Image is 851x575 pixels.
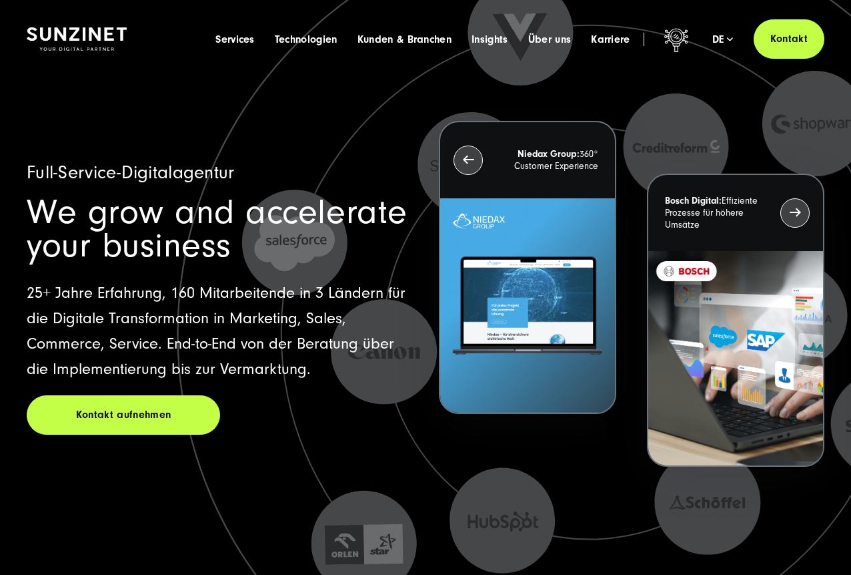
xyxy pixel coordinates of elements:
[665,195,773,231] p: Effiziente Prozesse für höhere Umsätze
[27,395,220,435] a: Kontakt aufnehmen
[215,33,255,46] a: Services
[27,27,127,51] img: SUNZINET Full Service Digital Agentur
[528,33,572,46] a: Über uns
[27,192,407,265] span: We grow and accelerate your business
[754,19,824,59] a: Kontakt
[357,33,452,46] a: Kunden & Branchen
[648,251,823,466] img: BOSCH - Kundeprojekt - Digital Transformation Agentur SUNZINET
[647,174,824,467] button: Bosch Digital:Effiziente Prozesse für höhere Umsätze BOSCH - Kundeprojekt - Digital Transformatio...
[665,196,722,206] strong: Bosch Digital:
[439,121,616,415] button: Niedax Group:360° Customer Experience Letztes Projekt von Niedax. Ein Laptop auf dem die Niedax W...
[712,33,734,46] div: de
[472,33,508,46] a: Insights
[440,198,615,413] img: Letztes Projekt von Niedax. Ein Laptop auf dem die Niedax Website geöffnet ist, auf blauem Hinter...
[490,148,598,172] p: 360° Customer Experience
[275,33,337,46] a: Technologien
[27,280,412,382] p: 25+ Jahre Erfahrung, 160 Mitarbeitende in 3 Ländern für die Digitale Transformation in Marketing,...
[591,33,630,46] a: Karriere
[27,162,235,183] span: Full-Service-Digitalagentur
[518,149,580,160] strong: Niedax Group:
